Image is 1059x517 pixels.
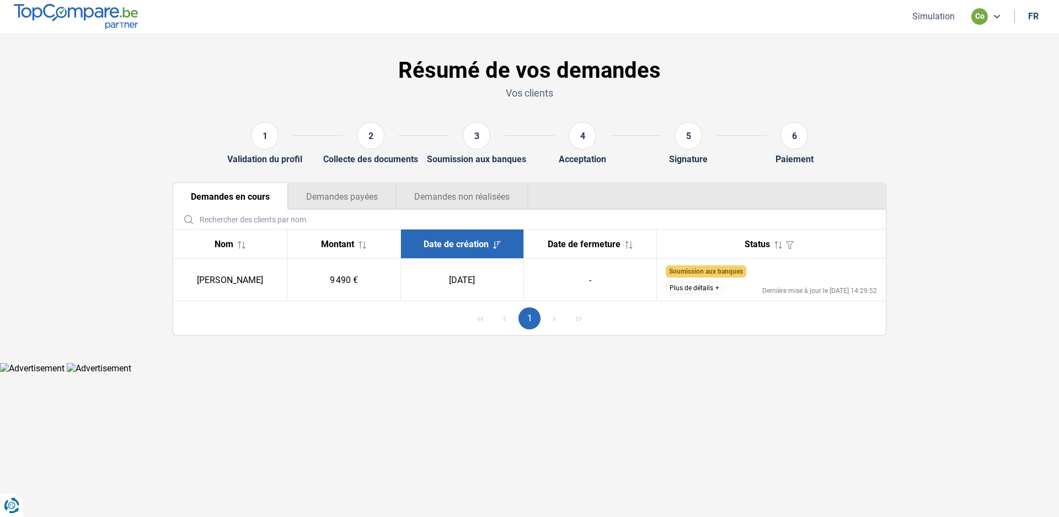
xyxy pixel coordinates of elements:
img: Advertisement [67,363,131,374]
span: Soumission aux banques [669,268,743,275]
div: fr [1028,11,1039,22]
div: Dernière mise à jour le [DATE] 14:29:52 [762,287,877,294]
button: First Page [469,307,491,329]
div: co [971,8,988,25]
span: Montant [321,239,354,249]
button: Previous Page [494,307,516,329]
div: Soumission aux banques [427,154,526,164]
input: Rechercher des clients par nom [178,210,881,229]
div: 5 [675,122,702,150]
button: Plus de détails [666,282,723,294]
button: Demandes non réalisées [396,183,528,210]
button: Next Page [543,307,565,329]
div: 3 [463,122,490,150]
span: Date de fermeture [548,239,621,249]
td: - [523,259,656,301]
p: Vos clients [172,86,887,100]
div: 1 [251,122,279,150]
button: Last Page [568,307,590,329]
div: 2 [357,122,384,150]
div: Validation du profil [227,154,302,164]
div: 4 [569,122,596,150]
span: Nom [215,239,233,249]
td: [DATE] [400,259,523,301]
td: [PERSON_NAME] [173,259,287,301]
div: 6 [780,122,808,150]
div: Collecte des documents [323,154,418,164]
button: Page 1 [518,307,541,329]
span: Status [745,239,770,249]
span: Date de création [424,239,489,249]
div: Paiement [775,154,814,164]
div: Signature [669,154,708,164]
button: Demandes en cours [173,183,288,210]
img: TopCompare.be [14,4,138,29]
td: 9 490 € [287,259,400,301]
button: Simulation [909,10,958,22]
div: Acceptation [559,154,606,164]
button: Demandes payées [288,183,396,210]
h1: Résumé de vos demandes [172,57,887,84]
